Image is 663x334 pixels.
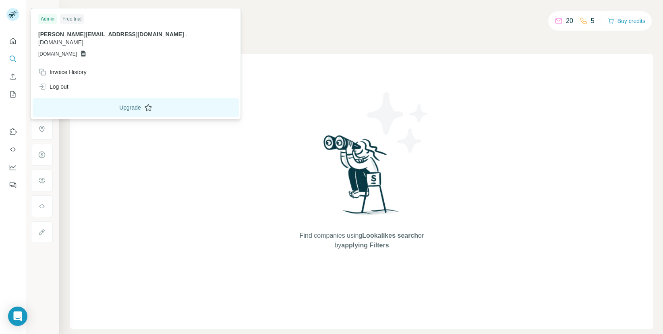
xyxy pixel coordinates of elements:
[6,142,19,157] button: Use Surfe API
[6,124,19,139] button: Use Surfe on LinkedIn
[6,52,19,66] button: Search
[38,68,87,76] div: Invoice History
[70,10,653,21] h4: Search
[60,14,84,24] div: Free trial
[38,31,184,37] span: [PERSON_NAME][EMAIL_ADDRESS][DOMAIN_NAME]
[6,160,19,174] button: Dashboard
[6,178,19,192] button: Feedback
[33,98,239,117] button: Upgrade
[6,69,19,84] button: Enrich CSV
[25,5,58,17] button: Show
[320,133,404,223] img: Surfe Illustration - Woman searching with binoculars
[591,16,595,26] p: 5
[8,307,27,326] div: Open Intercom Messenger
[566,16,573,26] p: 20
[38,50,77,58] span: [DOMAIN_NAME]
[186,31,187,37] span: .
[38,14,57,24] div: Admin
[362,86,434,159] img: Surfe Illustration - Stars
[6,87,19,102] button: My lists
[341,242,389,249] span: applying Filters
[6,34,19,48] button: Quick start
[608,15,645,27] button: Buy credits
[38,83,68,91] div: Log out
[362,232,418,239] span: Lookalikes search
[38,39,83,46] span: [DOMAIN_NAME]
[297,231,426,250] span: Find companies using or by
